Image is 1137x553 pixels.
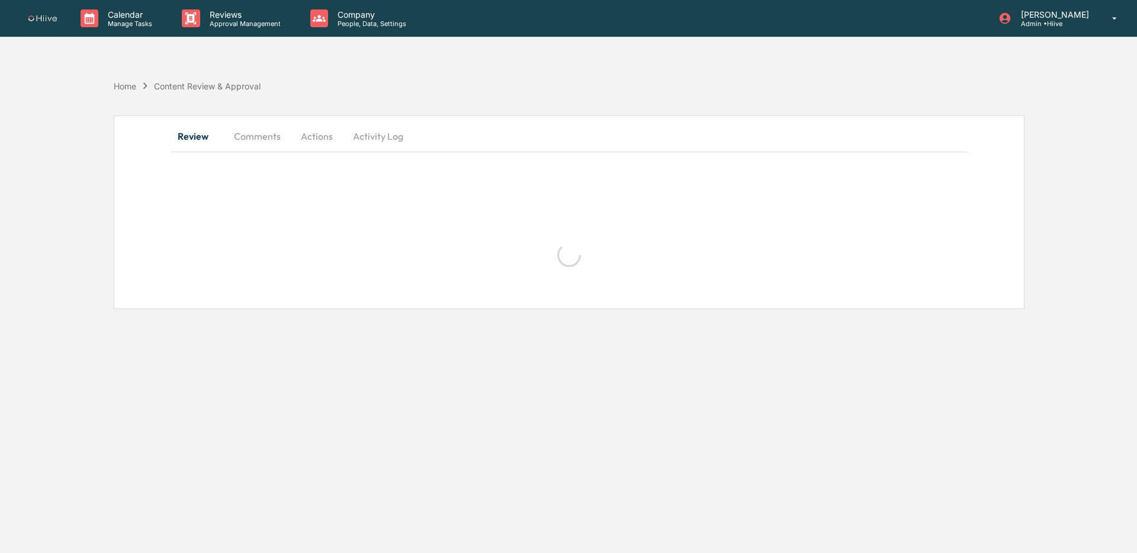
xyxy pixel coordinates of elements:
[171,122,224,150] button: Review
[343,122,413,150] button: Activity Log
[200,20,287,28] p: Approval Management
[28,15,57,22] img: logo
[328,20,412,28] p: People, Data, Settings
[290,122,343,150] button: Actions
[154,81,261,91] div: Content Review & Approval
[224,122,290,150] button: Comments
[200,9,287,20] p: Reviews
[98,9,158,20] p: Calendar
[1011,9,1095,20] p: [PERSON_NAME]
[98,20,158,28] p: Manage Tasks
[114,81,136,91] div: Home
[1011,20,1095,28] p: Admin • Hiive
[171,122,967,150] div: secondary tabs example
[328,9,412,20] p: Company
